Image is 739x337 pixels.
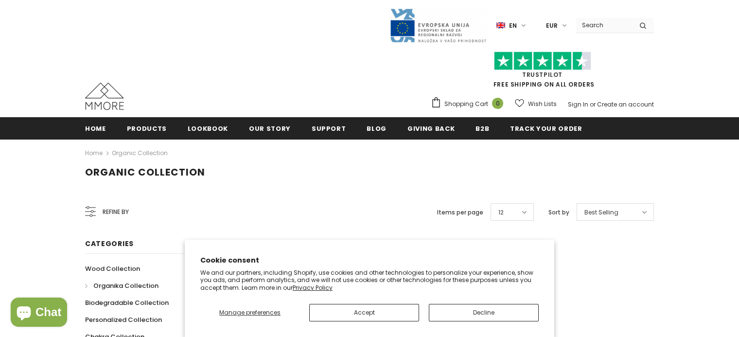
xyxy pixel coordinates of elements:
[546,21,558,31] span: EUR
[548,208,569,217] label: Sort by
[85,124,106,133] span: Home
[312,124,346,133] span: support
[85,83,124,110] img: MMORE Cases
[85,239,134,248] span: Categories
[103,207,129,217] span: Refine by
[200,255,539,266] h2: Cookie consent
[496,21,505,30] img: i-lang-1.png
[522,71,563,79] a: Trustpilot
[85,264,140,273] span: Wood Collection
[85,165,205,179] span: Organic Collection
[188,124,228,133] span: Lookbook
[8,298,70,329] inbox-online-store-chat: Shopify online store chat
[510,124,582,133] span: Track your order
[85,315,162,324] span: Personalized Collection
[509,21,517,31] span: en
[249,124,291,133] span: Our Story
[85,294,169,311] a: Biodegradable Collection
[590,100,596,108] span: or
[568,100,588,108] a: Sign In
[112,149,168,157] a: Organic Collection
[200,269,539,292] p: We and our partners, including Shopify, use cookies and other technologies to personalize your ex...
[309,304,419,321] button: Accept
[431,97,508,111] a: Shopping Cart 0
[597,100,654,108] a: Create an account
[367,117,387,139] a: Blog
[475,117,489,139] a: B2B
[188,117,228,139] a: Lookbook
[249,117,291,139] a: Our Story
[429,304,539,321] button: Decline
[85,147,103,159] a: Home
[85,277,158,294] a: Organika Collection
[219,308,281,317] span: Manage preferences
[431,56,654,89] span: FREE SHIPPING ON ALL ORDERS
[444,99,488,109] span: Shopping Cart
[127,117,167,139] a: Products
[407,124,455,133] span: Giving back
[93,281,158,290] span: Organika Collection
[475,124,489,133] span: B2B
[494,52,591,71] img: Trust Pilot Stars
[510,117,582,139] a: Track your order
[85,117,106,139] a: Home
[127,124,167,133] span: Products
[437,208,483,217] label: Items per page
[407,117,455,139] a: Giving back
[389,8,487,43] img: Javni Razpis
[85,311,162,328] a: Personalized Collection
[389,21,487,29] a: Javni Razpis
[515,95,557,112] a: Wish Lists
[312,117,346,139] a: support
[200,304,299,321] button: Manage preferences
[498,208,504,217] span: 12
[492,98,503,109] span: 0
[576,18,632,32] input: Search Site
[85,260,140,277] a: Wood Collection
[528,99,557,109] span: Wish Lists
[584,208,618,217] span: Best Selling
[367,124,387,133] span: Blog
[85,298,169,307] span: Biodegradable Collection
[293,284,333,292] a: Privacy Policy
